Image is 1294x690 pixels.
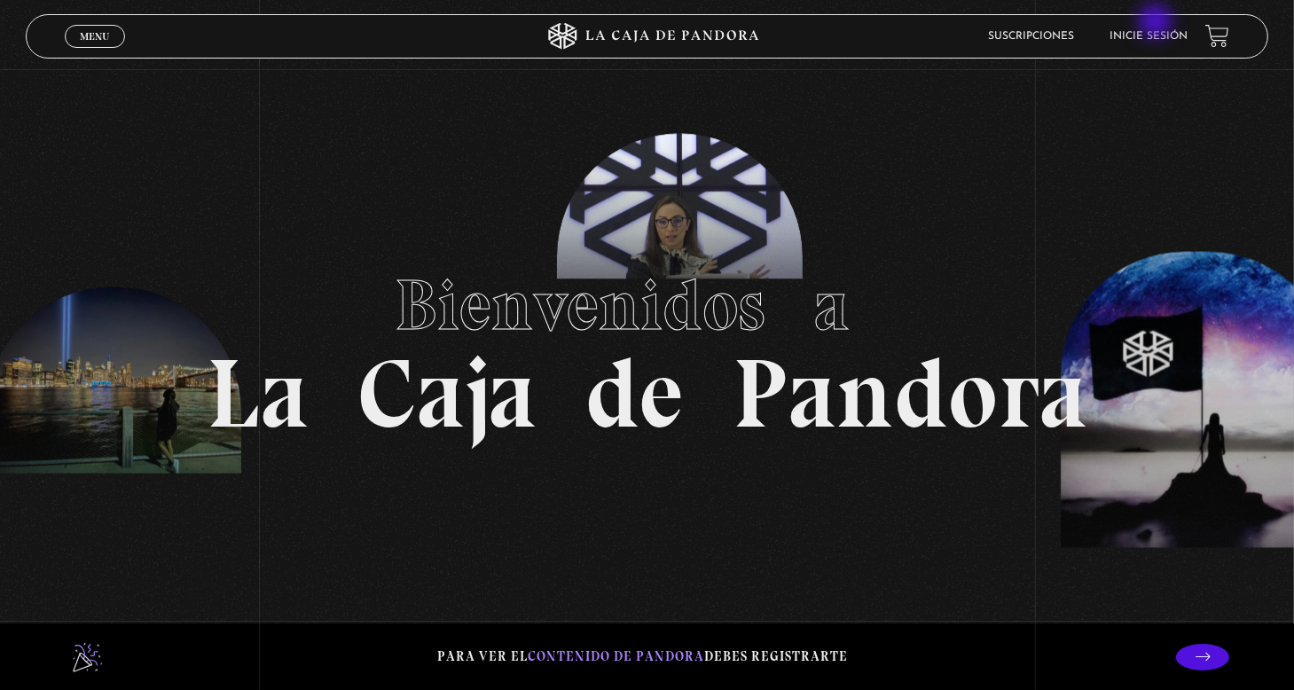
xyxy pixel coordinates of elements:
span: Cerrar [75,45,116,58]
a: Suscripciones [988,31,1074,42]
span: Bienvenidos a [396,263,899,348]
span: Menu [80,31,109,42]
p: Para ver el debes registrarte [437,645,848,669]
a: View your shopping cart [1205,24,1229,48]
span: contenido de Pandora [528,648,704,664]
h1: La Caja de Pandora [207,247,1087,443]
a: Inicie sesión [1110,31,1188,42]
